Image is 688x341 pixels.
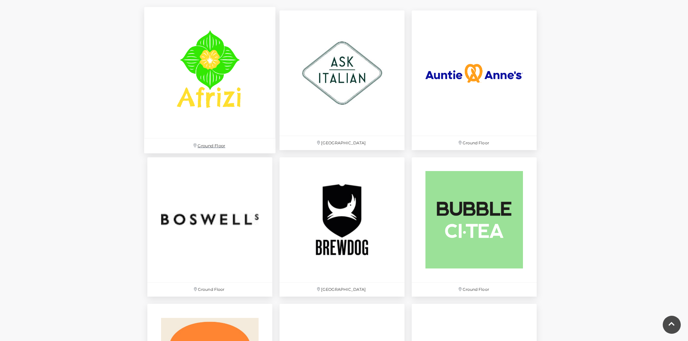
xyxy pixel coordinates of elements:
a: Ground Floor [144,154,276,300]
p: [GEOGRAPHIC_DATA] [280,136,404,150]
a: Ground Floor [408,154,540,300]
p: [GEOGRAPHIC_DATA] [280,283,404,297]
a: Ground Floor [140,3,279,157]
a: [GEOGRAPHIC_DATA] [276,7,408,153]
p: Ground Floor [144,139,276,153]
p: Ground Floor [412,136,537,150]
p: Ground Floor [412,283,537,297]
p: Ground Floor [147,283,272,297]
a: Ground Floor [408,7,540,153]
a: [GEOGRAPHIC_DATA] [276,154,408,300]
